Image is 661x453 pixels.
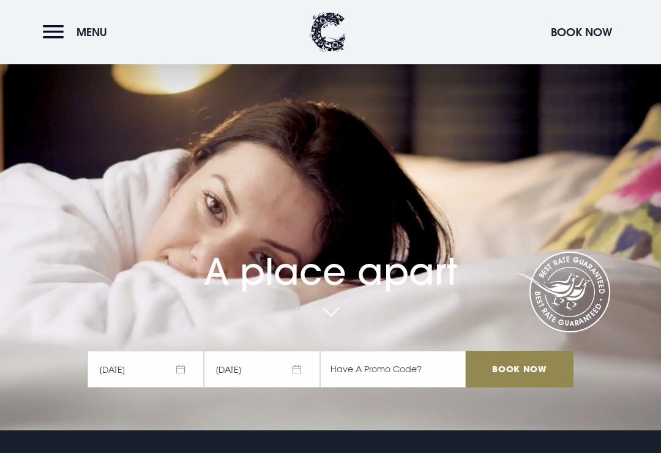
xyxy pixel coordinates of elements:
img: Clandeboye Lodge [310,12,346,52]
span: Menu [77,25,107,39]
h1: A place apart [88,222,573,293]
button: Menu [43,19,113,45]
button: Book Now [545,19,618,45]
span: [DATE] [88,351,204,387]
input: Book Now [466,351,573,387]
span: [DATE] [204,351,320,387]
input: Have A Promo Code? [320,351,466,387]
